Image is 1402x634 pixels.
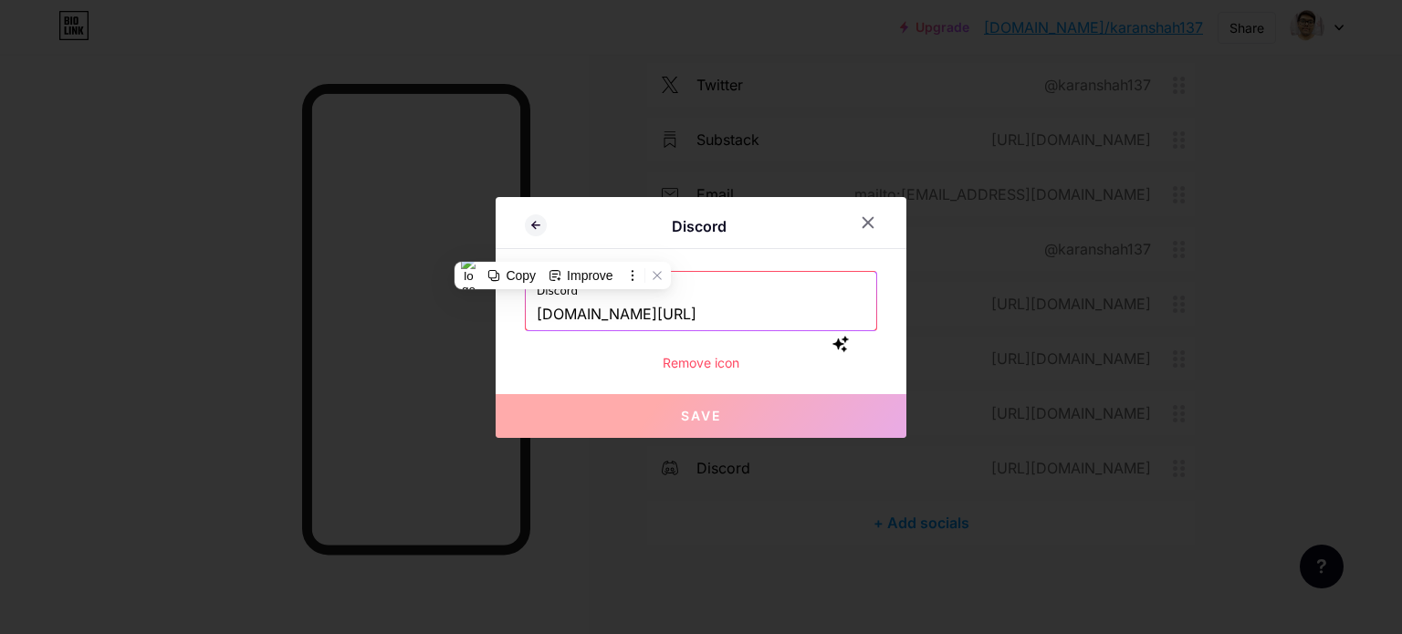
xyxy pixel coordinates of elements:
div: Remove icon [525,353,877,372]
input: https://discord.com/invite/username [537,299,865,330]
span: Save [681,408,721,423]
label: Discord [537,272,865,299]
div: Discord [547,215,852,237]
button: Save [496,394,906,438]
